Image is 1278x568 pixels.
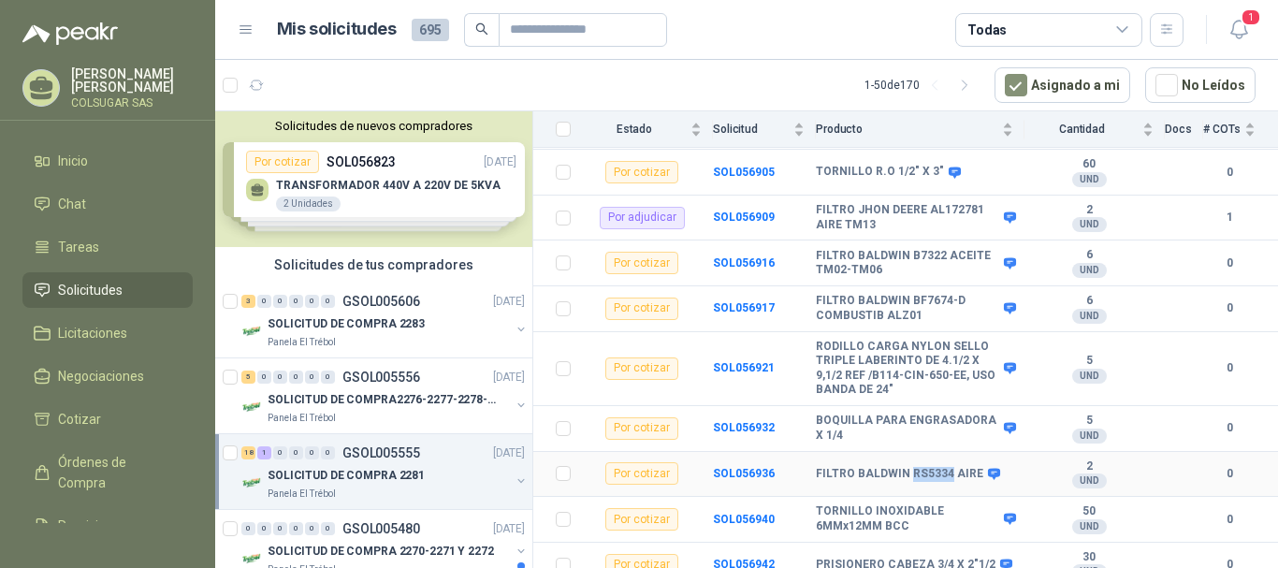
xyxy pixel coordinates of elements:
a: SOL056932 [713,421,775,434]
span: Chat [58,194,86,214]
div: 0 [273,446,287,459]
div: 0 [321,522,335,535]
b: 0 [1203,164,1256,182]
b: 1 [1203,209,1256,226]
b: 50 [1024,504,1154,519]
a: Remisiones [22,508,193,544]
p: GSOL005480 [342,522,420,535]
b: 0 [1203,465,1256,483]
h1: Mis solicitudes [277,16,397,43]
div: 0 [273,522,287,535]
div: 0 [257,371,271,384]
div: 0 [321,371,335,384]
div: 0 [273,295,287,308]
a: 18 1 0 0 0 0 GSOL005555[DATE] Company LogoSOLICITUD DE COMPRA 2281Panela El Trébol [241,442,529,502]
div: Solicitudes de nuevos compradoresPor cotizarSOL056823[DATE] TRANSFORMADOR 440V A 220V DE 5KVA2 Un... [215,111,532,247]
span: Inicio [58,151,88,171]
b: 0 [1203,255,1256,272]
p: [DATE] [493,520,525,538]
b: TORNILLO INOXIDABLE 6MMx12MM BCC [816,504,999,533]
a: Chat [22,186,193,222]
b: BOQUILLA PARA ENGRASADORA X 1/4 [816,414,999,443]
a: SOL056921 [713,361,775,374]
p: SOLICITUD DE COMPRA 2281 [268,467,425,485]
a: Tareas [22,229,193,265]
div: UND [1072,369,1107,384]
b: 2 [1024,459,1154,474]
th: # COTs [1203,111,1278,148]
a: SOL056936 [713,467,775,480]
div: Por cotizar [605,252,678,274]
b: 0 [1203,299,1256,317]
a: 3 0 0 0 0 0 GSOL005606[DATE] Company LogoSOLICITUD DE COMPRA 2283Panela El Trébol [241,290,529,350]
div: UND [1072,172,1107,187]
b: 6 [1024,294,1154,309]
p: SOLICITUD DE COMPRA 2270-2271 Y 2272 [268,543,494,561]
p: [DATE] [493,369,525,386]
span: search [475,22,488,36]
div: UND [1072,473,1107,488]
p: [PERSON_NAME] [PERSON_NAME] [71,67,193,94]
span: 1 [1241,8,1261,26]
div: 1 [257,446,271,459]
div: 0 [257,295,271,308]
div: UND [1072,429,1107,444]
p: Panela El Trébol [268,335,336,350]
span: # COTs [1203,123,1241,136]
p: Panela El Trébol [268,411,336,426]
b: 30 [1024,550,1154,565]
th: Docs [1165,111,1203,148]
a: Cotizar [22,401,193,437]
button: 1 [1222,13,1256,47]
b: SOL056916 [713,256,775,269]
a: SOL056905 [713,166,775,179]
b: 0 [1203,511,1256,529]
th: Estado [582,111,713,148]
a: Negociaciones [22,358,193,394]
b: 5 [1024,354,1154,369]
div: 0 [257,522,271,535]
a: 5 0 0 0 0 0 GSOL005556[DATE] Company LogoSOLICITUD DE COMPRA2276-2277-2278-2284-2285-Panela El Tr... [241,366,529,426]
b: SOL056909 [713,211,775,224]
div: UND [1072,309,1107,324]
b: FILTRO BALDWIN B7322 ACEITE TM02-TM06 [816,249,999,278]
div: Solicitudes de tus compradores [215,247,532,283]
b: FILTRO BALDWIN RS5334 AIRE [816,467,983,482]
b: 60 [1024,157,1154,172]
span: Estado [582,123,687,136]
div: 0 [305,446,319,459]
b: RODILLO CARGA NYLON SELLO TRIPLE LABERINTO DE 4.1/2 X 9,1/2 REF /B114-CIN-650-EE, USO BANDA DE 24" [816,340,999,398]
span: 695 [412,19,449,41]
div: 3 [241,295,255,308]
th: Solicitud [713,111,816,148]
div: 0 [289,295,303,308]
div: Por cotizar [605,357,678,380]
b: 2 [1024,203,1154,218]
span: Solicitud [713,123,790,136]
button: Asignado a mi [995,67,1130,103]
div: UND [1072,217,1107,232]
p: GSOL005555 [342,446,420,459]
div: 0 [305,522,319,535]
b: FILTRO BALDWIN BF7674-D COMBUSTIB ALZ01 [816,294,999,323]
th: Cantidad [1024,111,1165,148]
div: 0 [241,522,255,535]
p: COLSUGAR SAS [71,97,193,109]
div: Por adjudicar [600,207,685,229]
div: Por cotizar [605,417,678,440]
th: Producto [816,111,1024,148]
div: Por cotizar [605,508,678,531]
div: 0 [321,295,335,308]
b: SOL056917 [713,301,775,314]
a: Licitaciones [22,315,193,351]
p: GSOL005556 [342,371,420,384]
div: 0 [273,371,287,384]
span: Cantidad [1024,123,1139,136]
p: SOLICITUD DE COMPRA 2283 [268,315,425,333]
img: Company Logo [241,396,264,418]
div: 0 [289,371,303,384]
